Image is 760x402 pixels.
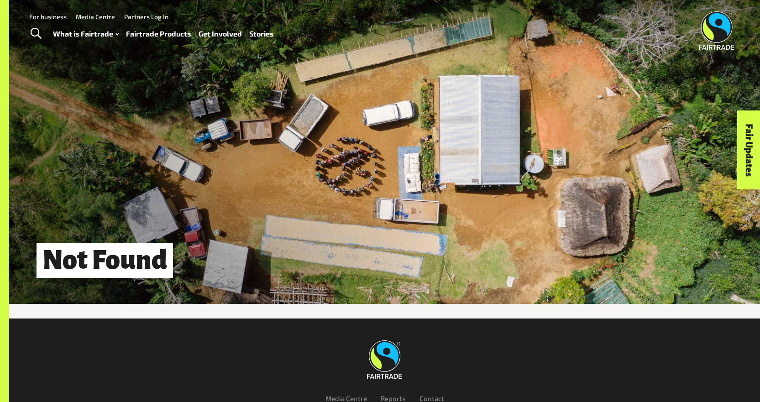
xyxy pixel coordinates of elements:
a: What is Fairtrade [53,27,119,41]
a: For business [29,13,67,21]
a: Fairtrade Products [126,27,191,41]
a: Stories [249,27,274,41]
img: Fairtrade Australia New Zealand logo [699,11,734,50]
a: Toggle Search [25,22,47,45]
a: Media Centre [76,13,115,21]
a: Partners Log In [124,13,168,21]
img: Fairtrade Australia New Zealand logo [367,340,402,379]
h1: Not Found [37,243,173,278]
a: Get Involved [199,27,242,41]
